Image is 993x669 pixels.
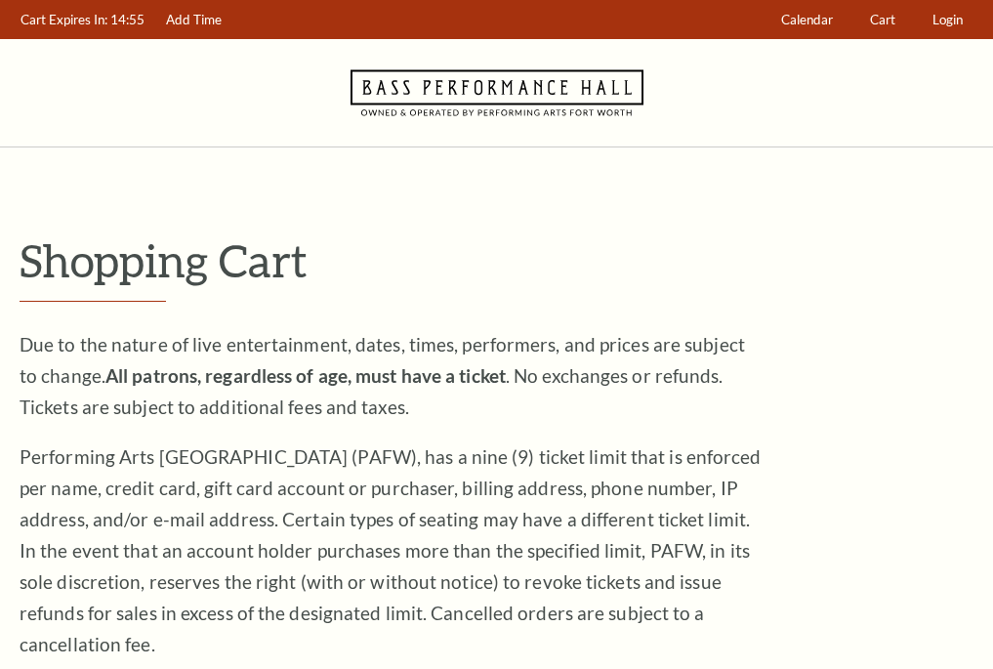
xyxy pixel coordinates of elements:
[110,12,145,27] span: 14:55
[924,1,972,39] a: Login
[21,12,107,27] span: Cart Expires In:
[105,364,506,387] strong: All patrons, regardless of age, must have a ticket
[20,441,762,660] p: Performing Arts [GEOGRAPHIC_DATA] (PAFW), has a nine (9) ticket limit that is enforced per name, ...
[932,12,963,27] span: Login
[772,1,843,39] a: Calendar
[157,1,231,39] a: Add Time
[870,12,895,27] span: Cart
[20,333,745,418] span: Due to the nature of live entertainment, dates, times, performers, and prices are subject to chan...
[20,235,973,285] p: Shopping Cart
[861,1,905,39] a: Cart
[781,12,833,27] span: Calendar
